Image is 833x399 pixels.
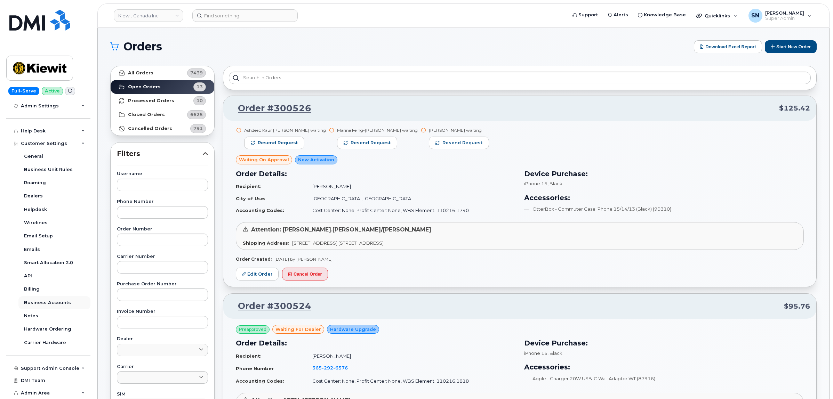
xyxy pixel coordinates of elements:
strong: Open Orders [128,84,161,90]
span: Waiting On Approval [239,156,289,163]
div: Ashdeep Kaur [PERSON_NAME] waiting [244,127,326,133]
h3: Device Purchase: [524,338,804,348]
span: 6576 [333,365,348,370]
span: , Black [547,181,562,186]
h3: Order Details: [236,338,516,348]
button: Download Excel Report [694,40,762,53]
label: Username [117,172,208,176]
button: Start New Order [765,40,817,53]
button: Resend request [429,137,489,149]
span: 13 [197,83,203,90]
span: 292 [322,365,333,370]
button: Resend request [337,137,397,149]
span: 7439 [190,70,203,76]
span: Resend request [442,140,482,146]
label: Carrier Number [117,254,208,259]
strong: Processed Orders [128,98,174,104]
span: $125.42 [779,103,810,113]
a: Order #300524 [230,300,311,312]
strong: Recipient: [236,353,262,359]
span: waiting for dealer [275,326,321,333]
span: 791 [193,125,203,132]
div: Marine Feing-[PERSON_NAME] waiting [337,127,418,133]
strong: Accounting Codes: [236,207,284,213]
span: 365 [312,365,348,370]
span: [STREET_ADDRESS] [STREET_ADDRESS] [292,240,384,246]
label: SIM [117,392,208,397]
h3: Order Details: [236,169,516,179]
label: Purchase Order Number [117,282,208,286]
td: [PERSON_NAME] [306,350,515,362]
label: Phone Number [117,199,208,204]
button: Cancel Order [282,268,328,280]
h3: Accessories: [524,193,804,203]
a: Open Orders13 [111,80,214,94]
td: Cost Center: None, Profit Center: None, WBS Element: 110216.1740 [306,204,515,217]
a: Edit Order [236,268,279,280]
label: Dealer [117,337,208,341]
span: Attention: [PERSON_NAME].[PERSON_NAME]/[PERSON_NAME] [251,226,431,233]
strong: Cancelled Orders [128,126,172,131]
span: Filters [117,149,202,159]
span: $95.76 [784,301,810,311]
h3: Device Purchase: [524,169,804,179]
span: 10 [197,97,203,104]
span: Orders [123,41,162,52]
span: [DATE] by [PERSON_NAME] [274,256,333,262]
td: [GEOGRAPHIC_DATA], [GEOGRAPHIC_DATA] [306,193,515,205]
td: Cost Center: None, Profit Center: None, WBS Element: 110216.1818 [306,375,515,387]
a: 3652926576 [312,365,356,370]
strong: Phone Number [236,366,274,371]
a: Processed Orders10 [111,94,214,108]
li: OtterBox - Commuter Case iPhone 15/14/13 (Black) (90310) [524,206,804,212]
span: New Activation [298,156,334,163]
span: Hardware Upgrade [330,326,376,333]
span: iPhone 15 [524,350,547,356]
h3: Accessories: [524,362,804,372]
span: , Black [547,350,562,356]
span: Resend request [351,140,391,146]
a: All Orders7439 [111,66,214,80]
label: Invoice Number [117,309,208,314]
span: Resend request [258,140,298,146]
input: Search in orders [229,72,811,84]
a: Closed Orders6625 [111,108,214,122]
li: Apple - Charger 20W USB-C Wall Adaptor WT (87916) [524,375,804,382]
div: [PERSON_NAME] waiting [429,127,489,133]
strong: City of Use: [236,196,265,201]
td: [PERSON_NAME] [306,180,515,193]
span: Preapproved [239,326,266,333]
a: Cancelled Orders791 [111,122,214,136]
strong: Order Created: [236,256,272,262]
strong: Shipping Address: [243,240,289,246]
a: Order #300526 [230,102,311,115]
span: iPhone 15 [524,181,547,186]
button: Resend request [244,137,304,149]
iframe: Messenger Launcher [803,369,828,394]
strong: All Orders [128,70,153,76]
label: Order Number [117,227,208,231]
strong: Accounting Codes: [236,378,284,384]
label: Carrier [117,365,208,369]
span: 6625 [190,111,203,118]
strong: Closed Orders [128,112,165,117]
strong: Recipient: [236,184,262,189]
